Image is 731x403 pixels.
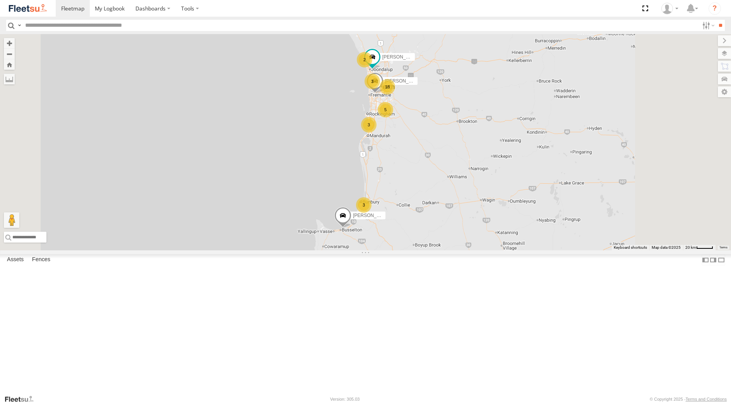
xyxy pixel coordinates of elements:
[385,78,479,84] span: [PERSON_NAME] - 1GOI926 - 0475 377 301
[3,255,27,265] label: Assets
[4,395,40,403] a: Visit our Website
[709,2,721,15] i: ?
[659,3,681,14] div: TheMaker Systems
[382,54,476,60] span: [PERSON_NAME] - 1ICW377 - 0402 957 900
[686,397,727,401] a: Terms and Conditions
[356,197,371,213] div: 3
[685,245,696,250] span: 20 km
[380,79,395,95] div: 18
[16,20,22,31] label: Search Query
[717,254,725,265] label: Hide Summary Table
[28,255,54,265] label: Fences
[4,38,15,48] button: Zoom in
[614,245,647,250] button: Keyboard shortcuts
[357,52,372,67] div: 2
[650,397,727,401] div: © Copyright 2025 -
[365,74,380,89] div: 3
[709,254,717,265] label: Dock Summary Table to the Right
[330,397,360,401] div: Version: 305.03
[699,20,716,31] label: Search Filter Options
[8,3,48,14] img: fleetsu-logo-horizontal.svg
[652,245,681,250] span: Map data ©2025
[702,254,709,265] label: Dock Summary Table to the Left
[378,102,393,117] div: 5
[4,59,15,70] button: Zoom Home
[4,48,15,59] button: Zoom out
[4,74,15,84] label: Measure
[718,86,731,97] label: Map Settings
[4,212,19,228] button: Drag Pegman onto the map to open Street View
[683,245,716,250] button: Map scale: 20 km per 40 pixels
[719,246,728,249] a: Terms
[353,213,414,218] span: [PERSON_NAME] - 1HVJ177
[361,117,377,133] div: 3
